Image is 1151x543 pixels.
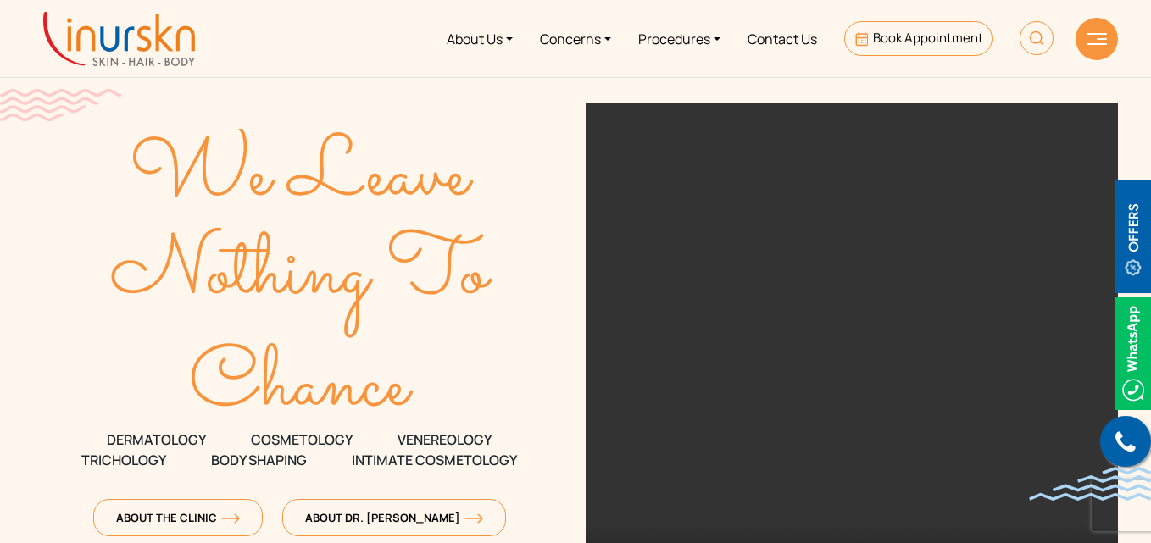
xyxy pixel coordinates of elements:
[43,12,195,66] img: inurskn-logo
[1087,33,1107,45] img: hamLine.svg
[433,7,526,70] a: About Us
[305,510,483,525] span: About Dr. [PERSON_NAME]
[221,513,240,524] img: orange-arrow
[873,29,983,47] span: Book Appointment
[251,429,353,450] span: COSMETOLOGY
[1020,21,1054,55] img: HeaderSearch
[81,450,166,470] span: TRICHOLOGY
[464,513,483,524] img: orange-arrow
[1029,467,1151,501] img: bluewave
[93,499,263,536] a: About The Clinicorange-arrow
[282,499,506,536] a: About Dr. [PERSON_NAME]orange-arrow
[844,21,993,56] a: Book Appointment
[398,429,492,450] span: VENEREOLOGY
[352,450,517,470] span: Intimate Cosmetology
[111,212,493,337] text: Nothing To
[107,429,206,450] span: DERMATOLOGY
[190,324,414,450] text: Chance
[130,114,474,240] text: We Leave
[1115,342,1151,361] a: Whatsappicon
[734,7,831,70] a: Contact Us
[625,7,734,70] a: Procedures
[526,7,625,70] a: Concerns
[211,450,307,470] span: Body Shaping
[116,510,240,525] span: About The Clinic
[1115,180,1151,293] img: offerBt
[1115,297,1151,410] img: Whatsappicon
